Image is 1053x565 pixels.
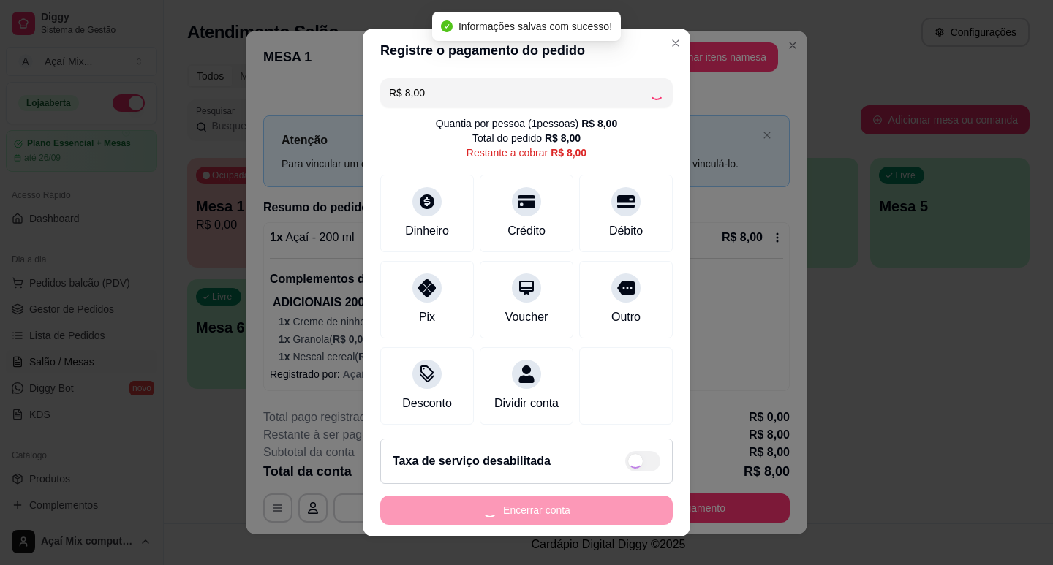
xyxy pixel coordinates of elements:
[581,116,617,131] div: R$ 8,00
[389,78,649,107] input: Ex.: hambúrguer de cordeiro
[467,145,586,160] div: Restante a cobrar
[609,222,643,240] div: Débito
[402,395,452,412] div: Desconto
[507,222,546,240] div: Crédito
[458,20,612,32] span: Informações salvas com sucesso!
[664,31,687,55] button: Close
[419,308,435,326] div: Pix
[405,222,449,240] div: Dinheiro
[545,131,581,145] div: R$ 8,00
[363,29,690,72] header: Registre o pagamento do pedido
[611,308,641,326] div: Outro
[494,395,559,412] div: Dividir conta
[441,20,453,32] span: check-circle
[472,131,581,145] div: Total do pedido
[436,116,617,131] div: Quantia por pessoa ( 1 pessoas)
[551,145,586,160] div: R$ 8,00
[393,452,551,470] h2: Taxa de serviço desabilitada
[649,86,664,100] div: Loading
[505,308,548,326] div: Voucher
